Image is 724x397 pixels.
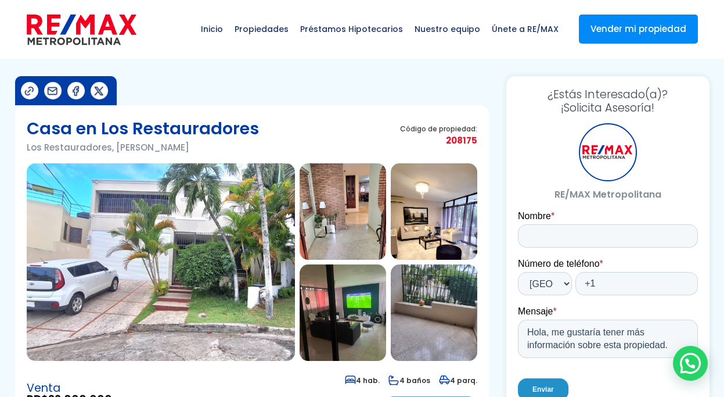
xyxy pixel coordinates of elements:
img: Casa en Los Restauradores [27,163,295,361]
img: Compartir [23,85,35,97]
a: Vender mi propiedad [579,15,698,44]
img: remax-metropolitana-logo [27,12,136,47]
span: 208175 [400,133,477,148]
img: Casa en Los Restauradores [300,163,386,260]
span: Propiedades [229,12,294,47]
span: Nuestro equipo [409,12,486,47]
img: Casa en Los Restauradores [391,264,477,361]
span: 4 baños [388,375,430,385]
span: 4 parq. [439,375,477,385]
img: Compartir [93,85,105,97]
span: Código de propiedad: [400,124,477,133]
img: Casa en Los Restauradores [391,163,477,260]
img: Casa en Los Restauradores [300,264,386,361]
img: Compartir [46,85,59,97]
span: 4 hab. [345,375,380,385]
div: RE/MAX Metropolitana [579,123,637,181]
p: RE/MAX Metropolitana [518,187,698,202]
span: Inicio [195,12,229,47]
span: Venta [27,382,112,394]
span: Préstamos Hipotecarios [294,12,409,47]
span: ¿Estás Interesado(a)? [518,88,698,101]
h1: Casa en Los Restauradores [27,117,259,140]
img: Compartir [70,85,82,97]
h3: ¡Solicita Asesoría! [518,88,698,115]
p: Los Restauradores, [PERSON_NAME] [27,140,259,155]
span: Únete a RE/MAX [486,12,564,47]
